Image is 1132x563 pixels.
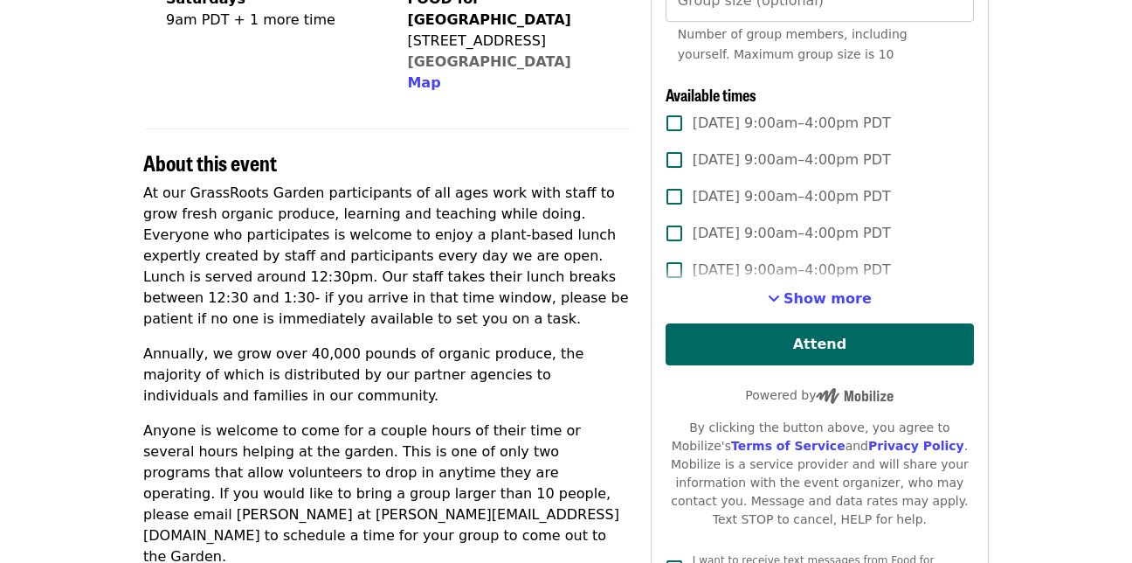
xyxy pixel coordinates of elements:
span: Available times [666,83,756,106]
p: Annually, we grow over 40,000 pounds of organic produce, the majority of which is distributed by ... [143,344,630,407]
span: [DATE] 9:00am–4:00pm PDT [693,186,891,207]
a: Privacy Policy [868,439,964,453]
span: [DATE] 9:00am–4:00pm PDT [693,260,891,281]
button: Map [407,73,440,94]
span: [DATE] 9:00am–4:00pm PDT [693,223,891,244]
div: [STREET_ADDRESS] [407,31,615,52]
button: Attend [666,323,974,365]
button: See more timeslots [768,288,872,309]
img: Powered by Mobilize [816,388,894,404]
a: Terms of Service [731,439,846,453]
span: About this event [143,147,277,177]
span: [DATE] 9:00am–4:00pm PDT [693,149,891,170]
div: By clicking the button above, you agree to Mobilize's and . Mobilize is a service provider and wi... [666,419,974,529]
div: 9am PDT + 1 more time [166,10,372,31]
p: At our GrassRoots Garden participants of all ages work with staff to grow fresh organic produce, ... [143,183,630,330]
a: [GEOGRAPHIC_DATA] [407,53,570,70]
span: Show more [783,290,872,307]
span: Powered by [745,388,894,402]
span: [DATE] 9:00am–4:00pm PDT [693,113,891,134]
span: Number of group members, including yourself. Maximum group size is 10 [678,27,908,61]
span: Map [407,74,440,91]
